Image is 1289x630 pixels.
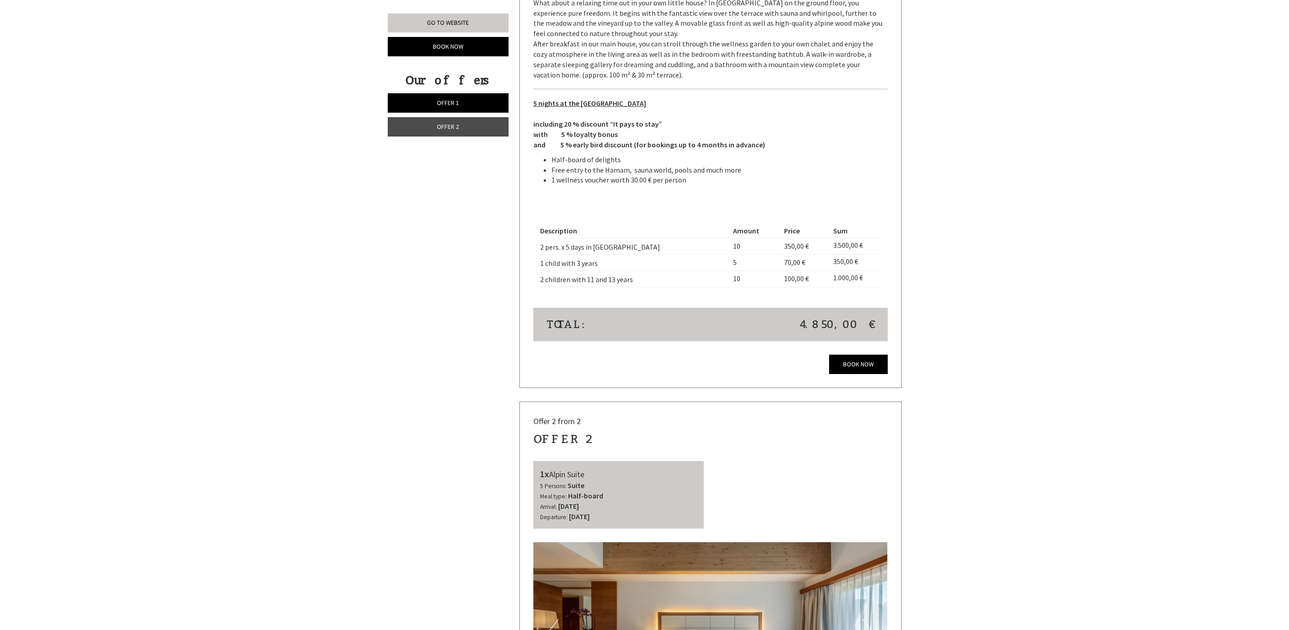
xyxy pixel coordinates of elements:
td: 2 children with 11 and 13 years [540,270,729,287]
u: 5 nights at the [GEOGRAPHIC_DATA] [533,99,646,108]
b: Suite [568,481,584,490]
span: Offer 2 [437,123,459,131]
span: 100,00 € [784,274,809,283]
span: Offer 1 [437,99,459,107]
a: Book now [829,355,888,374]
td: 5 [729,254,780,270]
a: Book now [388,37,509,56]
th: Price [780,224,830,238]
a: Go to website [388,14,509,32]
b: [DATE] [569,512,590,521]
span: 350,00 € [784,242,809,251]
strong: including 20 % discount “It pays to stay” with 5 % loyalty bonus and 5 % early bird discount (for... [533,119,765,149]
td: 1.000,00 € [830,270,881,287]
span: 4.850,00 € [800,317,874,332]
td: 10 [729,238,780,255]
li: Free entry to the Hamam, sauna world, pools and much more [551,165,888,175]
small: Departure: [540,513,568,521]
div: Our offers [388,72,506,89]
div: Total: [540,317,711,332]
th: Sum [830,224,881,238]
div: Offer 2 [533,431,593,447]
small: Meal type: [540,493,567,500]
span: Offer 2 from 2 [533,416,581,426]
span: 70,00 € [784,258,805,267]
b: Half-board [568,491,603,500]
li: 1 wellness voucher worth 30.00 € per person [551,175,888,185]
small: 5 Persons: [540,482,566,490]
b: 1x [540,468,549,479]
li: Half-board of delights [551,155,888,165]
td: 3.500,00 € [830,238,881,255]
td: 350,00 € [830,254,881,270]
th: Description [540,224,729,238]
small: Arrival: [540,503,557,511]
td: 1 child with 3 years [540,254,729,270]
td: 10 [729,270,780,287]
div: Alpin Suite [540,468,697,481]
th: Amount [729,224,780,238]
td: 2 pers. x 5 days in [GEOGRAPHIC_DATA] [540,238,729,255]
b: [DATE] [558,502,579,511]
